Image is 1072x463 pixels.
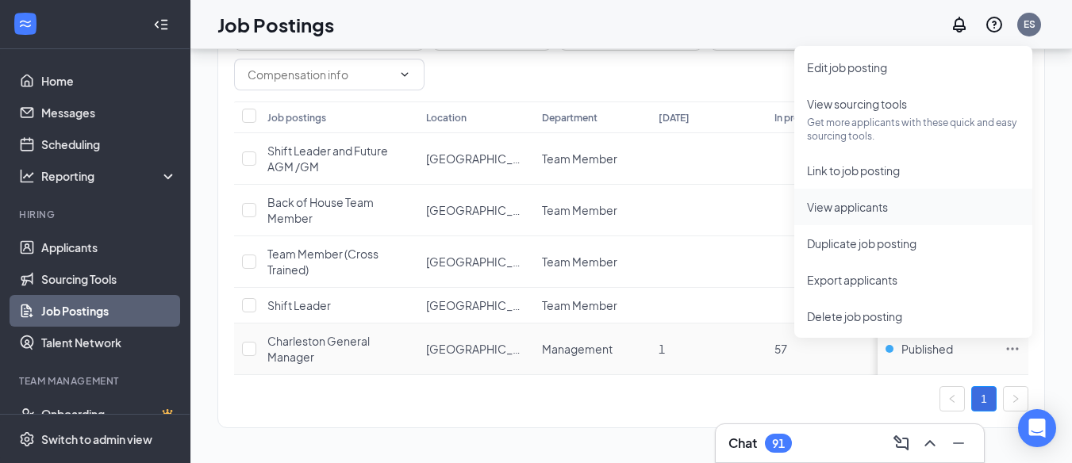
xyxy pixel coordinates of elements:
div: Switch to admin view [41,431,152,447]
span: right [1011,394,1020,404]
svg: Analysis [19,168,35,184]
span: [GEOGRAPHIC_DATA] [426,342,542,356]
svg: ComposeMessage [892,434,911,453]
td: Team Member [534,185,650,236]
button: right [1003,386,1028,411]
button: ChevronUp [917,430,943,456]
h3: Chat [728,434,757,452]
span: [GEOGRAPHIC_DATA] [426,254,542,269]
td: Team Member [534,133,650,185]
div: Job postings [267,111,326,124]
a: Talent Network [41,327,177,358]
th: [DATE] [651,101,767,133]
span: Export applicants [807,273,897,287]
span: 1 [659,342,665,356]
span: 57 [774,342,787,356]
span: Management [542,342,613,356]
div: 91 [772,437,785,450]
svg: Collapse [153,17,169,33]
span: Back of House Team Member [267,195,374,225]
td: Goose Creek [418,236,534,288]
td: Team Member [534,236,650,288]
span: Edit job posting [807,60,887,75]
a: Sourcing Tools [41,263,177,295]
li: Previous Page [939,386,965,411]
button: ComposeMessage [889,430,914,456]
span: Shift Leader [267,298,331,312]
td: Team Member [534,288,650,323]
div: Department [542,111,597,124]
td: Goose Creek [418,323,534,375]
span: [GEOGRAPHIC_DATA] [426,151,542,166]
span: Duplicate job posting [807,236,916,251]
li: 1 [971,386,997,411]
a: Job Postings [41,295,177,327]
td: Goose Creek [418,185,534,236]
button: left [939,386,965,411]
a: Scheduling [41,128,177,160]
span: [GEOGRAPHIC_DATA] [426,298,542,312]
td: Goose Creek [418,288,534,323]
button: Minimize [946,430,971,456]
a: Applicants [41,231,177,263]
span: left [947,394,957,404]
div: ES [1024,17,1035,31]
span: Team Member [542,151,617,166]
th: In progress [767,101,882,133]
span: Delete job posting [807,309,902,323]
a: 1 [972,387,996,411]
input: Compensation info [248,66,392,83]
svg: Minimize [949,434,968,453]
div: Hiring [19,208,174,221]
span: Published [901,341,953,357]
a: Messages [41,97,177,128]
span: Charleston General Manager [267,334,370,364]
span: Link to job posting [807,163,900,178]
li: Next Page [1003,386,1028,411]
svg: QuestionInfo [985,15,1004,34]
h1: Job Postings [217,11,334,38]
svg: ChevronDown [398,68,411,81]
span: View applicants [807,200,888,214]
svg: Notifications [950,15,969,34]
svg: Ellipses [1005,341,1020,357]
td: Goose Creek [418,133,534,185]
span: [GEOGRAPHIC_DATA] [426,203,542,217]
div: Reporting [41,168,178,184]
div: Team Management [19,374,174,388]
td: Management [534,323,650,375]
a: OnboardingCrown [41,398,177,430]
span: Team Member [542,298,617,312]
span: Shift Leader and Future AGM /GM [267,143,388,174]
span: View sourcing tools [807,97,907,111]
svg: ChevronUp [920,434,939,453]
span: Team Member (Cross Trained) [267,247,378,277]
svg: WorkstreamLogo [17,16,33,32]
span: Team Member [542,203,617,217]
div: Open Intercom Messenger [1018,409,1056,447]
p: Get more applicants with these quick and easy sourcing tools. [807,116,1020,143]
span: Team Member [542,254,617,269]
div: Location [426,111,467,124]
svg: Settings [19,431,35,447]
a: Home [41,65,177,97]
